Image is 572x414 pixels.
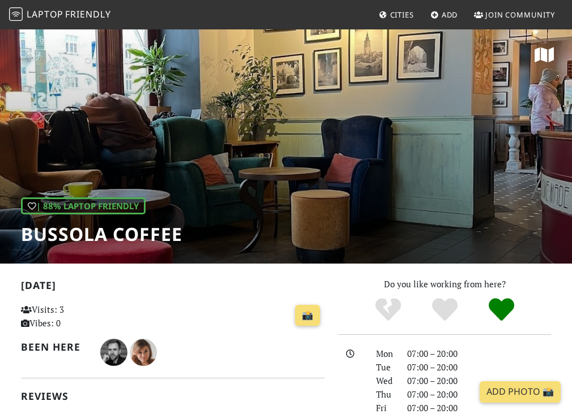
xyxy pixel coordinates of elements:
span: Cities [390,10,414,20]
div: Tue [369,360,401,374]
div: Thu [369,387,401,401]
span: Anna Levasova [130,345,157,356]
span: Add [442,10,458,20]
div: 07:00 – 20:00 [400,374,558,387]
h1: Bussola Coffee [21,223,182,245]
h2: Reviews [21,390,325,402]
span: Friendly [65,8,110,20]
div: Yes [416,297,473,322]
a: Add [426,5,463,25]
span: Laptop [27,8,63,20]
a: Join Community [469,5,560,25]
div: No [360,297,416,322]
span: Kirill Shmidt [100,345,130,356]
div: Definitely! [473,297,530,322]
p: Visits: 3 Vibes: 0 [21,303,113,330]
span: Join Community [485,10,555,20]
div: 07:00 – 20:00 [400,347,558,360]
h2: Been here [21,341,87,353]
img: LaptopFriendly [9,7,23,21]
h2: [DATE] [21,279,325,296]
a: Add Photo 📸 [480,381,561,403]
a: LaptopFriendly LaptopFriendly [9,5,111,25]
div: 07:00 – 20:00 [400,387,558,401]
p: Do you like working from here? [338,277,551,291]
img: 2698-anna.jpg [130,339,157,366]
div: 07:00 – 20:00 [400,360,558,374]
div: | 88% Laptop Friendly [21,197,146,214]
div: Wed [369,374,401,387]
a: 📸 [295,305,320,326]
img: 5151-kirill.jpg [100,339,127,366]
div: Mon [369,347,401,360]
a: Cities [374,5,419,25]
